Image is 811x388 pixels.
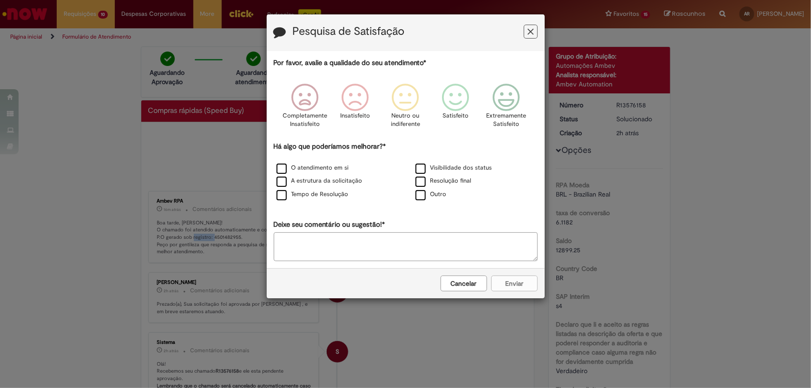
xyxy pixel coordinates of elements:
[415,164,492,172] label: Visibilidade dos status
[486,112,526,129] p: Extremamente Satisfeito
[274,142,538,202] div: Há algo que poderíamos melhorar?*
[382,77,429,140] div: Neutro ou indiferente
[482,77,530,140] div: Extremamente Satisfeito
[281,77,329,140] div: Completamente Insatisfeito
[274,220,385,230] label: Deixe seu comentário ou sugestão!*
[415,190,447,199] label: Outro
[443,112,469,120] p: Satisfeito
[277,177,363,185] label: A estrutura da solicitação
[331,77,379,140] div: Insatisfeito
[432,77,480,140] div: Satisfeito
[340,112,370,120] p: Insatisfeito
[389,112,422,129] p: Neutro ou indiferente
[283,112,327,129] p: Completamente Insatisfeito
[441,276,487,291] button: Cancelar
[277,190,349,199] label: Tempo de Resolução
[415,177,472,185] label: Resolução final
[293,26,405,38] label: Pesquisa de Satisfação
[277,164,349,172] label: O atendimento em si
[274,58,427,68] label: Por favor, avalie a qualidade do seu atendimento*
